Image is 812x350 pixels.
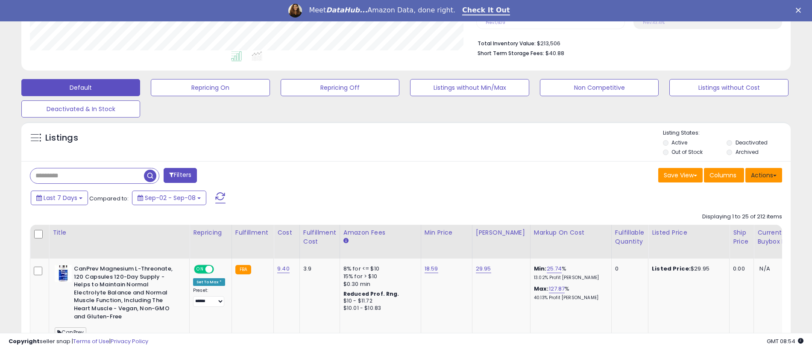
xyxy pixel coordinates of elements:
div: 8% for <= $10 [343,265,414,273]
label: Deactivated [736,139,768,146]
img: Profile image for Georgie [288,4,302,18]
button: Last 7 Days [31,191,88,205]
span: $40.88 [545,49,564,57]
a: 25.74 [547,265,562,273]
div: $10 - $11.72 [343,297,414,305]
button: Non Competitive [540,79,659,96]
div: $10.01 - $10.83 [343,305,414,312]
small: Amazon Fees. [343,237,349,245]
div: 0 [615,265,642,273]
div: % [534,285,605,301]
button: Sep-02 - Sep-08 [132,191,206,205]
p: Listing States: [663,129,791,137]
span: Compared to: [89,194,129,203]
a: 9.40 [277,265,290,273]
button: Filters [164,168,197,183]
span: Columns [709,171,736,179]
div: Amazon Fees [343,228,417,237]
div: Title [53,228,186,237]
a: 127.87 [549,285,565,293]
div: Preset: [193,288,225,307]
label: Out of Stock [671,148,703,156]
a: 29.95 [476,265,491,273]
b: Min: [534,265,547,273]
div: 3.9 [303,265,333,273]
div: Fulfillment [235,228,270,237]
b: Reduced Prof. Rng. [343,290,399,297]
button: Default [21,79,140,96]
div: Ship Price [733,228,750,246]
div: 0.00 [733,265,747,273]
a: Check It Out [462,6,510,15]
div: Displaying 1 to 25 of 212 items [702,213,782,221]
span: N/A [759,265,770,273]
p: 40.13% Profit [PERSON_NAME] [534,295,605,301]
span: ON [195,266,205,273]
a: 18.59 [425,265,438,273]
div: Cost [277,228,296,237]
span: 2025-09-16 08:54 GMT [767,337,803,345]
button: Repricing On [151,79,270,96]
th: The percentage added to the cost of goods (COGS) that forms the calculator for Min & Max prices. [530,225,611,259]
p: 13.02% Profit [PERSON_NAME] [534,275,605,281]
button: Save View [658,168,703,182]
i: DataHub... [326,6,367,14]
div: Listed Price [652,228,726,237]
div: seller snap | | [9,338,148,346]
small: FBA [235,265,251,274]
div: Meet Amazon Data, done right. [309,6,455,15]
div: % [534,265,605,281]
div: Min Price [425,228,469,237]
div: Markup on Cost [534,228,608,237]
button: Repricing Off [281,79,399,96]
a: Terms of Use [73,337,109,345]
div: Fulfillment Cost [303,228,336,246]
b: CanPrev Magnesium L-Threonate, 120 Capsules 120-Day Supply - Helps to Maintain Normal Electrolyte... [74,265,178,323]
b: Max: [534,285,549,293]
span: Sep-02 - Sep-08 [145,194,196,202]
div: Current Buybox Price [757,228,801,246]
label: Active [671,139,687,146]
label: Archived [736,148,759,156]
button: Actions [745,168,782,182]
img: 41yhS+Hws8L._SL40_.jpg [55,265,72,282]
button: Listings without Cost [669,79,788,96]
li: $213,506 [478,38,776,48]
div: [PERSON_NAME] [476,228,527,237]
button: Deactivated & In Stock [21,100,140,118]
div: Repricing [193,228,228,237]
b: Total Inventory Value: [478,40,536,47]
div: Close [796,8,804,13]
b: Short Term Storage Fees: [478,50,544,57]
strong: Copyright [9,337,40,345]
div: Set To Max * [193,278,225,286]
button: Columns [704,168,744,182]
a: Privacy Policy [111,337,148,345]
div: $0.30 min [343,280,414,288]
div: Fulfillable Quantity [615,228,645,246]
h5: Listings [45,132,78,144]
small: Prev: 1,609 [486,20,505,25]
b: Listed Price: [652,265,691,273]
small: Prev: 43.41% [643,20,665,25]
span: Last 7 Days [44,194,77,202]
div: 15% for > $10 [343,273,414,280]
span: OFF [213,266,226,273]
div: $29.95 [652,265,723,273]
button: Listings without Min/Max [410,79,529,96]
